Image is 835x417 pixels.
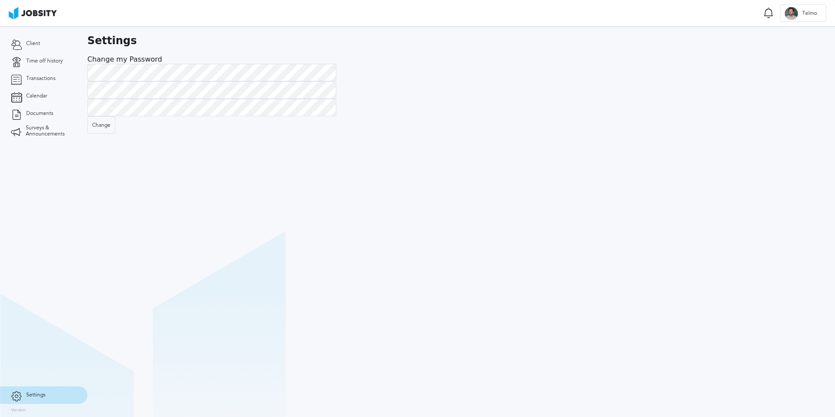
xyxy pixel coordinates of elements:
[785,7,798,20] div: T
[26,41,40,47] span: Client
[26,76,55,82] span: Transactions
[26,58,63,64] span: Time off history
[26,125,76,137] span: Surveys & Announcements
[87,116,115,134] button: Change
[780,4,826,22] button: TTelmo
[87,35,835,47] h2: Settings
[87,56,835,63] div: Change my Password
[26,93,47,99] span: Calendar
[11,408,27,413] label: Version:
[26,111,53,117] span: Documents
[9,7,57,19] img: ab4bad089aa723f57921c736e9817d99.png
[88,117,115,134] div: Change
[26,392,45,398] span: Settings
[798,10,821,17] span: Telmo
